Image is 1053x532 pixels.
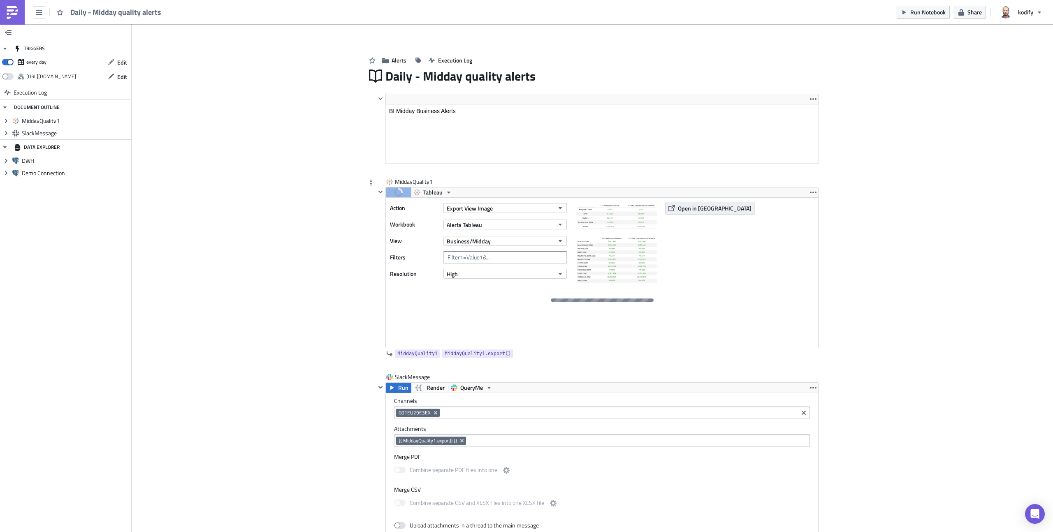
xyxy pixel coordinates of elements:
button: Combine separate PDF files into one [501,465,511,475]
input: Filter1=Value1&... [443,251,567,264]
span: Daily - Midday quality alerts [385,68,536,84]
button: Hide content [376,187,385,197]
img: View Image [575,202,657,284]
button: Alerts Tableau [443,220,567,229]
span: BI Midday Quality Alerts [3,3,65,10]
span: MiddayQuality1 [397,349,438,358]
button: High [443,269,567,279]
button: Edit [104,56,131,69]
span: MiddayQuality1 [395,178,434,186]
label: Merge PDF [394,453,810,460]
span: Alerts [392,56,406,65]
span: Daily - Midday quality alerts [70,7,162,17]
button: Render [411,383,448,393]
label: Filters [390,251,439,264]
button: Export View Image [443,203,567,213]
span: Edit [117,58,127,67]
button: Remove Tag [432,409,440,417]
button: Run Notebook [897,6,950,19]
button: Open in [GEOGRAPHIC_DATA] [666,202,754,214]
img: Avatar [999,5,1013,19]
label: Upload attachments in a thread to the main message [394,522,539,529]
button: Tableau [411,187,455,197]
span: Execution Log [438,56,472,65]
span: DWH [22,157,129,164]
span: Render [427,383,445,393]
label: Attachments [394,425,810,433]
span: Edit [117,72,127,81]
div: TRIGGERS [14,41,45,56]
span: {{ MiddayQuality1.export() }} [399,437,457,444]
span: QueryMe [460,383,483,393]
span: Business/Midday [447,237,491,245]
label: Combine separate PDF files into one [394,465,511,476]
label: View [390,235,439,247]
button: Hide content [376,382,385,392]
label: Resolution [390,268,439,280]
span: MiddayQuality1 [22,117,129,125]
iframe: Rich Text Area [386,104,818,163]
button: Execution Log [424,54,476,67]
button: Remove Tag [459,437,466,445]
span: Export View Image [447,204,493,213]
a: MiddayQuality1.export() [442,349,513,358]
div: every day [26,56,46,68]
a: MiddayQuality1 [395,349,440,358]
button: Hide content [376,94,385,104]
span: SlackMessage [22,130,129,137]
button: Clear selected items [799,408,809,418]
span: Alerts Tableau [447,220,482,229]
label: Combine separate CSV and XLSX files into one XLSX file [394,498,558,509]
span: Tableau [423,187,443,197]
button: Share [954,6,986,19]
span: High [447,270,458,278]
div: DATA EXPLORER [14,140,60,155]
button: Run [386,383,411,393]
span: Run Notebook [910,8,946,16]
button: QueryMe [448,383,495,393]
span: Demo Connection [22,169,129,177]
span: Share [967,8,982,16]
label: Workbook [390,218,439,231]
button: Combine separate CSV and XLSX files into one XLSX file [548,498,558,508]
span: MiddayQuality1.export() [445,349,511,358]
button: Alerts [378,54,411,67]
span: G01EU29E3EX [399,409,431,416]
span: kodify [1018,8,1033,16]
img: PushMetrics [6,6,19,19]
div: Open Intercom Messenger [1025,504,1045,524]
div: DOCUMENT OUTLINE [14,100,60,115]
label: Merge CSV [394,486,810,493]
span: SlackMessage [395,373,431,381]
button: Business/Midday [443,236,567,246]
label: Action [390,202,439,214]
button: kodify [995,3,1047,21]
body: Rich Text Area. Press ALT-0 for help. [3,3,412,19]
span: Execution Log [14,85,47,100]
span: Open in [GEOGRAPHIC_DATA] [678,204,751,213]
button: Edit [104,70,131,83]
label: Channels [394,397,810,405]
span: Run [398,383,408,393]
div: https://pushmetrics.io/api/v1/report/nzBL2WOlKY/webhook?token=9708a9707d7948558ecdb5e82130e5dd [26,70,76,83]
